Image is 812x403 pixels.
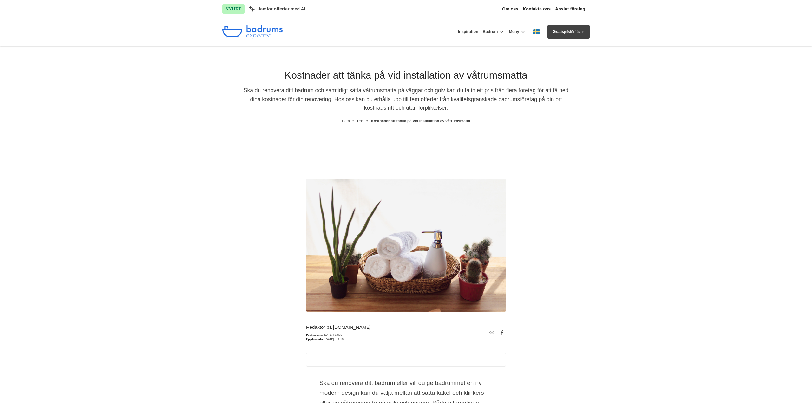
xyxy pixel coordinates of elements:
strong: Publicerades: [306,333,323,336]
svg: Facebook [500,330,505,335]
a: Kontakta oss [523,6,551,12]
button: Badrum [483,25,505,39]
a: Om oss [502,6,518,12]
span: Jämför offerter med AI [258,6,305,12]
a: Kostnader att tänka på vid installation av våtrumsmatta [371,119,470,123]
time: [DATE] : 19:35 [324,333,342,336]
a: Dela på Facebook [498,328,506,336]
a: Hem [342,119,350,123]
span: » [366,118,369,124]
a: Gratisprisförfrågan [547,25,590,39]
h1: Kostnader att tänka på vid installation av våtrumsmatta [238,68,574,87]
span: Pris [357,119,363,123]
a: Jämför offerter med AI [249,6,305,12]
span: » [352,118,355,124]
a: Anslut företag [555,6,585,12]
span: NYHET [222,4,245,14]
p: Ska du renovera ditt badrum och samtidigt sätta våtrumsmatta på väggar och golv kan du ta in ett ... [238,86,574,115]
h5: Redaktör på [DOMAIN_NAME] [306,324,371,333]
nav: Breadcrumb [238,118,574,124]
time: [DATE] : 17:18 [325,338,344,341]
strong: Uppdaterades: [306,338,324,341]
span: Gratis [553,29,564,34]
a: Inspiration [458,25,478,39]
a: Kopiera länk [488,328,496,336]
img: våtrumsmatta, pris, kostnader [306,179,506,311]
a: Pris [357,119,365,123]
button: Meny [509,25,526,39]
img: Badrumsexperter.se logotyp [222,25,283,39]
